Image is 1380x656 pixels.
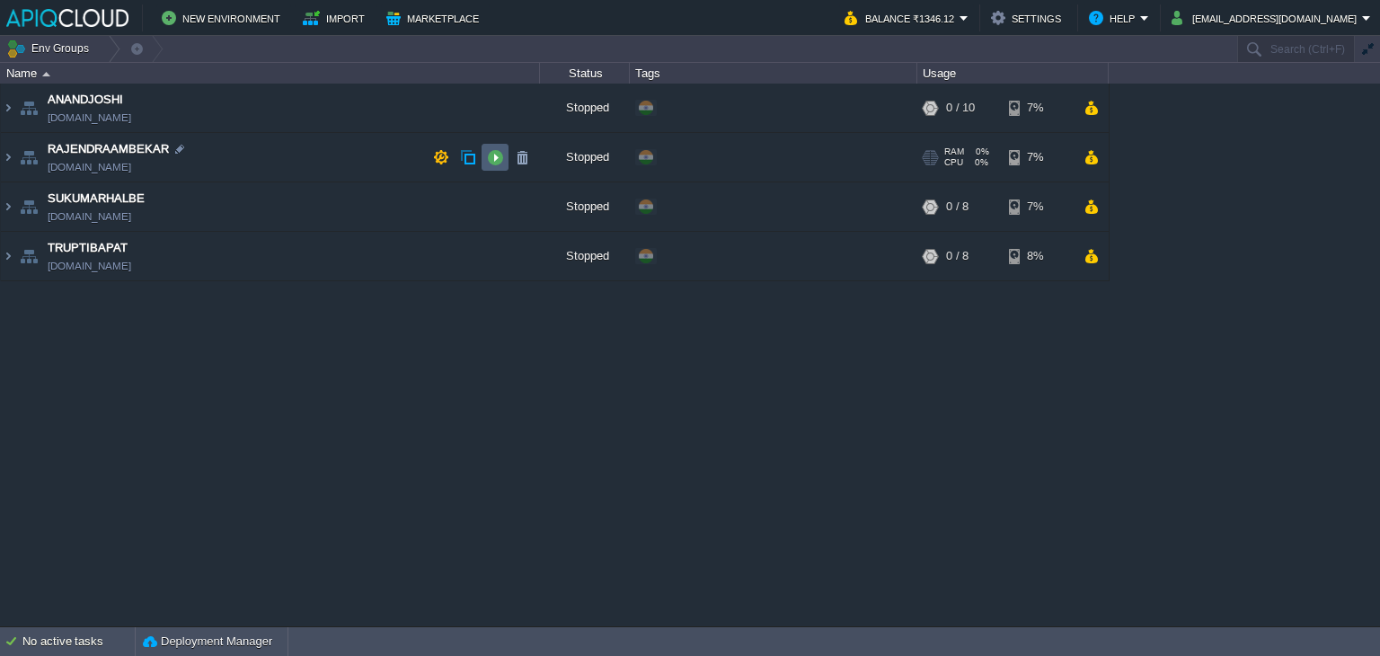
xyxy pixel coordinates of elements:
img: AMDAwAAAACH5BAEAAAAALAAAAAABAAEAAAICRAEAOw== [1,182,15,231]
div: Tags [631,63,916,84]
img: AMDAwAAAACH5BAEAAAAALAAAAAABAAEAAAICRAEAOw== [1,232,15,280]
button: [EMAIL_ADDRESS][DOMAIN_NAME] [1172,7,1362,29]
img: AMDAwAAAACH5BAEAAAAALAAAAAABAAEAAAICRAEAOw== [16,182,41,231]
img: AMDAwAAAACH5BAEAAAAALAAAAAABAAEAAAICRAEAOw== [1,84,15,132]
img: AMDAwAAAACH5BAEAAAAALAAAAAABAAEAAAICRAEAOw== [16,133,41,182]
a: [DOMAIN_NAME] [48,109,131,127]
div: 0 / 8 [946,232,969,280]
button: Settings [991,7,1066,29]
span: CPU [944,157,963,168]
span: 0% [971,146,989,157]
div: Stopped [540,232,630,280]
a: RAJENDRAAMBEKAR [48,140,169,158]
button: Import [303,7,370,29]
span: 0% [970,157,988,168]
div: Stopped [540,133,630,182]
div: 7% [1009,133,1067,182]
a: SUKUMARHALBE [48,190,145,208]
div: Status [541,63,629,84]
button: Balance ₹1346.12 [845,7,960,29]
img: AMDAwAAAACH5BAEAAAAALAAAAAABAAEAAAICRAEAOw== [1,133,15,182]
div: Usage [918,63,1108,84]
div: 7% [1009,182,1067,231]
button: Marketplace [386,7,484,29]
div: Stopped [540,182,630,231]
div: 0 / 10 [946,84,975,132]
a: [DOMAIN_NAME] [48,257,131,275]
img: AMDAwAAAACH5BAEAAAAALAAAAAABAAEAAAICRAEAOw== [42,72,50,76]
a: [DOMAIN_NAME] [48,208,131,226]
div: 7% [1009,84,1067,132]
div: 8% [1009,232,1067,280]
div: Stopped [540,84,630,132]
img: APIQCloud [6,9,128,27]
button: Help [1089,7,1140,29]
button: New Environment [162,7,286,29]
a: ANANDJOSHI [48,91,123,109]
a: TRUPTIBAPAT [48,239,128,257]
a: [DOMAIN_NAME] [48,158,131,176]
img: AMDAwAAAACH5BAEAAAAALAAAAAABAAEAAAICRAEAOw== [16,232,41,280]
div: 0 / 8 [946,182,969,231]
img: AMDAwAAAACH5BAEAAAAALAAAAAABAAEAAAICRAEAOw== [16,84,41,132]
div: Name [2,63,539,84]
button: Deployment Manager [143,633,272,651]
span: RAM [944,146,964,157]
div: No active tasks [22,627,135,656]
button: Env Groups [6,36,95,61]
